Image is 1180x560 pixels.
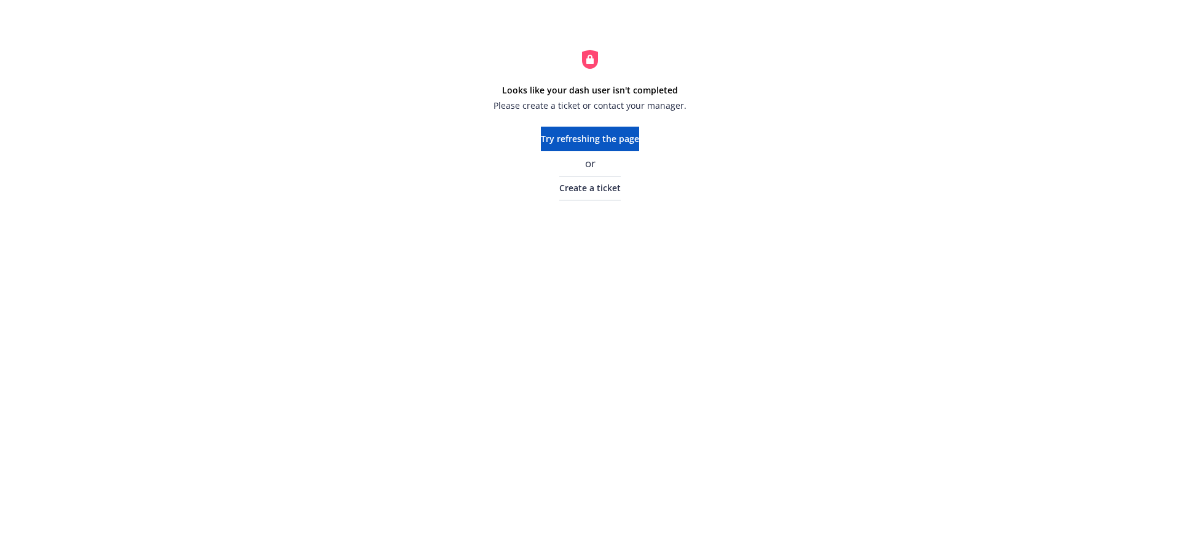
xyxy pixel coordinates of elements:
span: or [585,156,596,171]
strong: Looks like your dash user isn't completed [502,84,678,96]
button: Try refreshing the page [541,127,639,151]
a: Create a ticket [559,176,621,200]
span: Create a ticket [559,182,621,194]
span: Please create a ticket or contact your manager. [494,99,686,112]
span: Try refreshing the page [541,133,639,144]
